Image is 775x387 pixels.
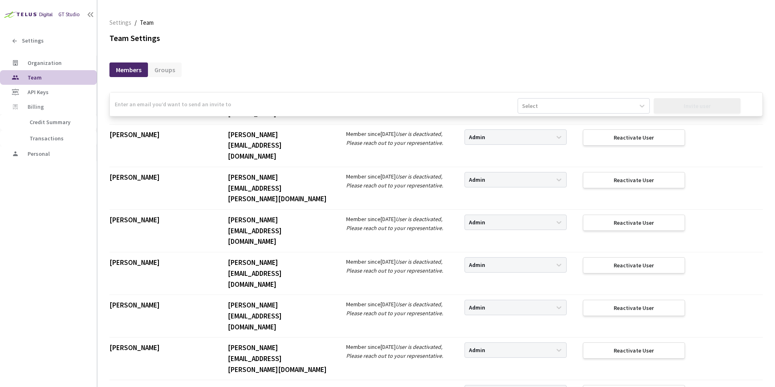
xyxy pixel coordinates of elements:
span: Billing [28,103,44,110]
div: [PERSON_NAME][EMAIL_ADDRESS][DOMAIN_NAME] [228,300,330,332]
input: Enter an email you’d want to send an invite to [110,92,518,116]
a: Settings [108,18,133,27]
div: Members [109,62,148,77]
span: Transactions [30,135,64,142]
span: Personal [28,150,50,157]
div: Reactivate User [614,305,654,311]
div: Team Settings [109,32,763,44]
div: Member since [DATE] [346,215,448,232]
div: Reactivate User [614,347,654,354]
div: Invite user [684,103,711,109]
div: Select [522,102,538,110]
div: GT Studio [58,11,80,19]
span: Team [140,18,154,28]
span: Settings [22,37,44,44]
div: Member since [DATE] [346,172,448,190]
div: Reactivate User [614,134,654,141]
div: Member since [DATE] [346,300,448,318]
div: [PERSON_NAME] [109,257,212,268]
div: Member since [DATE] [346,257,448,275]
div: Reactivate User [614,262,654,269]
span: API Keys [28,88,49,96]
div: [PERSON_NAME] [109,172,212,183]
div: [PERSON_NAME][EMAIL_ADDRESS][DOMAIN_NAME] [228,257,330,290]
span: Team [28,74,42,81]
div: [PERSON_NAME] [109,300,212,311]
i: User is deactivated, Please reach out to your representative. [346,173,443,189]
div: [PERSON_NAME][EMAIL_ADDRESS][DOMAIN_NAME] [228,215,330,247]
span: Credit Summary [30,118,71,126]
div: Member since [DATE] [346,129,448,147]
div: [PERSON_NAME] [109,129,212,140]
i: User is deactivated, Please reach out to your representative. [346,130,443,146]
div: [PERSON_NAME] [109,215,212,226]
div: Reactivate User [614,219,654,226]
li: / [135,18,137,28]
div: Groups [148,62,182,77]
div: [PERSON_NAME][EMAIL_ADDRESS][DOMAIN_NAME] [228,129,330,162]
div: [PERSON_NAME][EMAIL_ADDRESS][PERSON_NAME][DOMAIN_NAME] [228,172,330,204]
span: Settings [109,18,131,28]
div: [PERSON_NAME][EMAIL_ADDRESS][PERSON_NAME][DOMAIN_NAME] [228,342,330,375]
div: [PERSON_NAME] [109,342,212,353]
span: Organization [28,59,62,67]
div: Member since [DATE] [346,342,448,360]
div: Reactivate User [614,177,654,183]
